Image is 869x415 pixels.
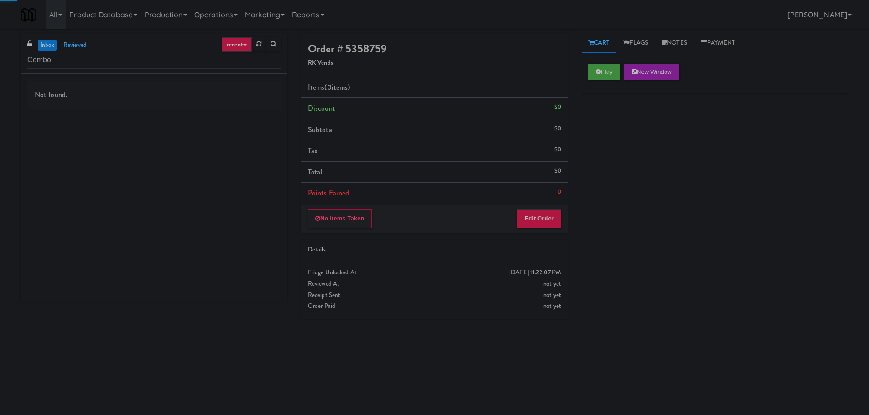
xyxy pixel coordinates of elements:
ng-pluralize: items [332,82,348,92]
h5: RK Vends [308,60,561,67]
a: recent [222,37,252,52]
a: Payment [694,33,742,53]
span: Points Earned [308,188,349,198]
span: Tax [308,145,317,156]
button: Edit Order [517,209,561,228]
span: not yet [543,302,561,310]
a: Notes [655,33,694,53]
div: $0 [554,144,561,155]
a: Flags [616,33,655,53]
div: Order Paid [308,301,561,312]
span: Items [308,82,350,92]
span: not yet [543,279,561,288]
div: Fridge Unlocked At [308,267,561,278]
span: Subtotal [308,124,334,135]
a: Cart [582,33,617,53]
span: (0 ) [324,82,350,92]
span: Discount [308,103,335,113]
div: $0 [554,123,561,134]
a: inbox [38,40,57,51]
img: Micromart [21,7,36,23]
span: not yet [543,291,561,299]
button: Play [588,64,620,80]
h4: Order # 5358759 [308,43,561,55]
span: Not found. [35,89,68,100]
div: Reviewed At [308,278,561,290]
div: $0 [554,165,561,177]
div: 0 [557,186,561,198]
span: Total [308,167,323,177]
div: [DATE] 11:22:07 PM [509,267,561,278]
div: Details [308,244,561,256]
button: No Items Taken [308,209,372,228]
input: Search vision orders [27,52,281,69]
button: New Window [624,64,679,80]
a: reviewed [61,40,89,51]
div: $0 [554,102,561,113]
div: Receipt Sent [308,290,561,301]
